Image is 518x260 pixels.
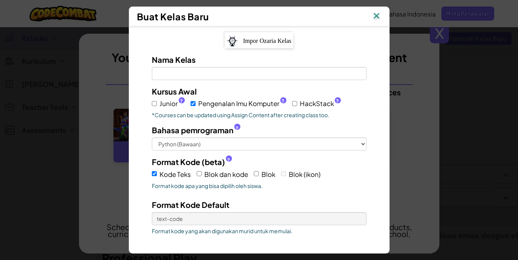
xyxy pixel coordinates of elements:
[227,36,238,46] img: ozaria-logo.png
[261,170,275,178] span: Blok
[289,170,321,178] span: Blok (ikon)
[160,170,191,178] span: Kode Teks
[372,11,382,22] img: IconClose.svg
[152,86,197,97] label: Kursus Awal
[152,227,367,235] span: Format kode yang akan digunakan murid untuk memulai.
[300,98,341,109] span: HackStack
[152,111,367,119] p: *Courses can be updated using Assign Content after creating class too.
[204,170,248,178] span: Blok dan kode
[292,101,297,106] input: HackStack?
[152,200,229,209] span: Format Kode Default
[197,171,202,176] input: Blok dan kode
[281,98,284,104] span: ?
[180,98,183,104] span: ?
[281,171,286,176] input: Blok (ikon)
[229,245,289,252] a: Lebih Banyak Pilihan
[152,171,157,176] input: Kode Teks
[336,98,339,104] span: ?
[152,156,225,167] span: Format Kode (beta)
[254,171,259,176] input: Blok
[191,101,196,106] input: Pengenalan Imu Komputer?
[152,182,367,190] span: Format kode apa yang bisa dipilih oleh siswa.
[243,38,291,44] span: Impor Ozaria Kelas
[198,98,286,109] span: Pengenalan Imu Komputer
[160,98,185,109] span: Junior
[235,125,238,131] span: ?
[152,55,196,64] span: Nama Kelas
[137,11,209,22] span: Buat Kelas Baru
[152,101,157,106] input: Junior?
[227,157,230,163] span: ?
[152,124,234,136] span: Bahasa pemrograman
[284,244,289,253] span: ∨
